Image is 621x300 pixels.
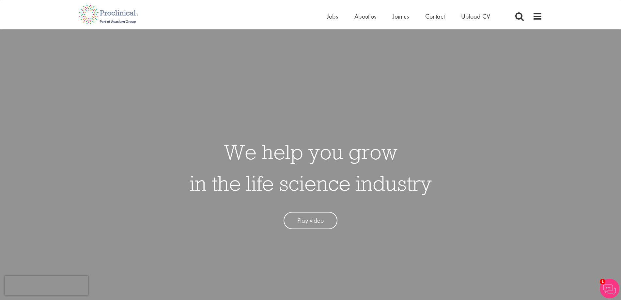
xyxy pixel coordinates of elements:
h1: We help you grow in the life science industry [190,136,432,199]
a: Play video [284,212,337,229]
a: Join us [393,12,409,21]
a: Contact [425,12,445,21]
a: About us [354,12,376,21]
span: 1 [600,279,605,284]
a: Jobs [327,12,338,21]
a: Upload CV [461,12,490,21]
img: Chatbot [600,279,619,298]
